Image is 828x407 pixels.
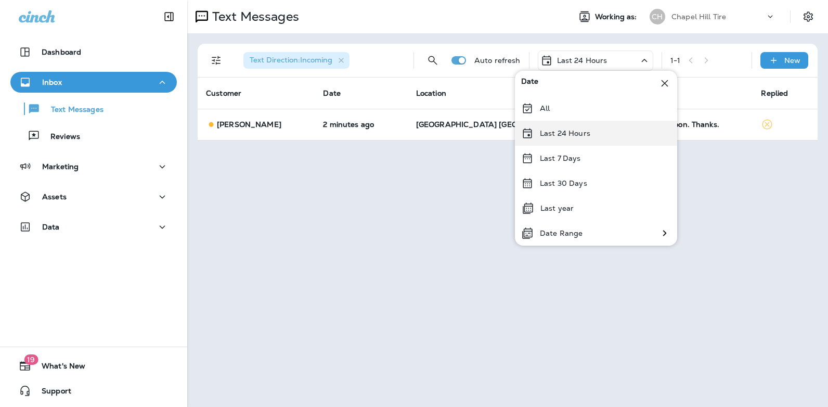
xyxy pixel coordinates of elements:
[154,6,184,27] button: Collapse Sidebar
[474,56,521,65] p: Auto refresh
[540,129,590,137] p: Last 24 Hours
[761,88,788,98] span: Replied
[10,186,177,207] button: Assets
[540,179,587,187] p: Last 30 Days
[671,12,726,21] p: Chapel Hill Tire
[42,162,79,171] p: Marketing
[10,380,177,401] button: Support
[206,50,227,71] button: Filters
[10,156,177,177] button: Marketing
[416,88,446,98] span: Location
[42,48,81,56] p: Dashboard
[323,120,399,129] p: Oct 14, 2025 03:49 PM
[10,42,177,62] button: Dashboard
[422,50,443,71] button: Search Messages
[41,105,103,115] p: Text Messages
[10,125,177,147] button: Reviews
[521,77,539,90] span: Date
[217,120,281,129] p: [PERSON_NAME]
[670,56,680,65] div: 1 - 1
[206,88,241,98] span: Customer
[784,56,800,65] p: New
[250,55,332,65] span: Text Direction : Incoming
[42,78,62,86] p: Inbox
[557,56,607,65] p: Last 24 Hours
[10,72,177,93] button: Inbox
[208,9,299,24] p: Text Messages
[595,12,639,21] span: Working as:
[540,154,581,162] p: Last 7 Days
[10,355,177,376] button: 19What's New
[650,9,665,24] div: CH
[31,362,85,374] span: What's New
[31,387,71,399] span: Support
[10,98,177,120] button: Text Messages
[799,7,818,26] button: Settings
[42,193,67,201] p: Assets
[540,204,574,212] p: Last year
[40,132,80,142] p: Reviews
[42,223,60,231] p: Data
[10,217,177,237] button: Data
[323,88,341,98] span: Date
[24,354,38,365] span: 19
[540,229,583,237] p: Date Range
[540,104,550,112] p: All
[416,120,580,129] span: [GEOGRAPHIC_DATA] [GEOGRAPHIC_DATA]
[243,52,350,69] div: Text Direction:Incoming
